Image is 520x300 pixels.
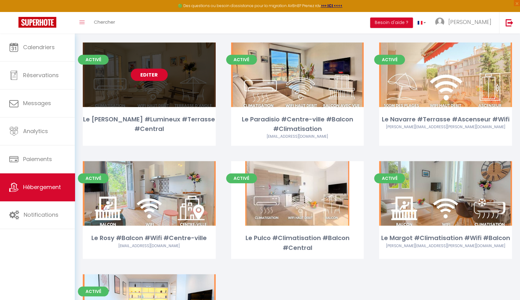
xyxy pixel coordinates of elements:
[23,183,61,191] span: Hébergement
[231,233,364,253] div: Le Pulco #Climatisation #Balcon #Central
[435,18,444,27] img: ...
[89,12,120,34] a: Chercher
[131,69,168,81] a: Editer
[23,155,52,163] span: Paiements
[374,173,405,183] span: Activé
[430,12,499,34] a: ... [PERSON_NAME]
[24,211,58,219] span: Notifications
[94,19,115,25] span: Chercher
[231,134,364,140] div: Airbnb
[83,233,216,243] div: Le Rosy #Balcon #Wifi #Centre-ville
[78,173,109,183] span: Activé
[370,18,413,28] button: Besoin d'aide ?
[374,55,405,65] span: Activé
[379,124,512,130] div: Airbnb
[379,115,512,124] div: Le Navarre #Terrasse #Ascenseur #Wifi
[506,19,513,26] img: logout
[23,43,55,51] span: Calendriers
[231,115,364,134] div: Le Paradisio #Centre-ville #Balcon #Climatisation
[23,71,59,79] span: Réservations
[448,18,491,26] span: [PERSON_NAME]
[379,233,512,243] div: Le Margot #Climatisation #Wifi #Balcon
[23,127,48,135] span: Analytics
[83,243,216,249] div: Airbnb
[226,55,257,65] span: Activé
[78,286,109,296] span: Activé
[83,115,216,134] div: Le [PERSON_NAME] #Lumineux #Terrasse #Central
[18,17,56,28] img: Super Booking
[321,3,342,8] a: >>> ICI <<<<
[78,55,109,65] span: Activé
[226,173,257,183] span: Activé
[379,243,512,249] div: Airbnb
[23,99,51,107] span: Messages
